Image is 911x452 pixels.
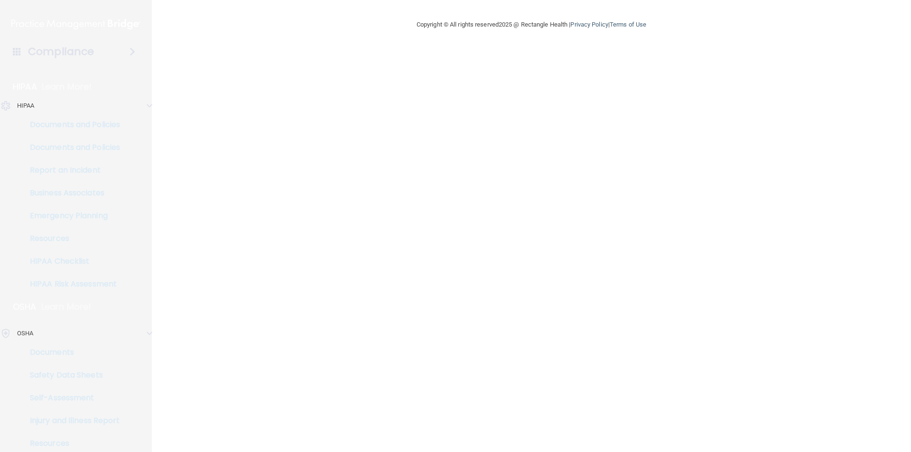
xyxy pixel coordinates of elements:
[6,211,136,221] p: Emergency Planning
[17,100,35,111] p: HIPAA
[6,279,136,289] p: HIPAA Risk Assessment
[570,21,608,28] a: Privacy Policy
[6,143,136,152] p: Documents and Policies
[6,439,136,448] p: Resources
[6,370,136,380] p: Safety Data Sheets
[6,348,136,357] p: Documents
[42,81,92,92] p: Learn More!
[41,301,92,313] p: Learn More!
[610,21,646,28] a: Terms of Use
[13,81,37,92] p: HIPAA
[6,166,136,175] p: Report an Incident
[11,15,140,34] img: PMB logo
[17,328,33,339] p: OSHA
[6,393,136,403] p: Self-Assessment
[6,188,136,198] p: Business Associates
[358,9,705,40] div: Copyright © All rights reserved 2025 @ Rectangle Health | |
[13,301,37,313] p: OSHA
[6,120,136,129] p: Documents and Policies
[6,416,136,425] p: Injury and Illness Report
[6,257,136,266] p: HIPAA Checklist
[28,45,94,58] h4: Compliance
[6,234,136,243] p: Resources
